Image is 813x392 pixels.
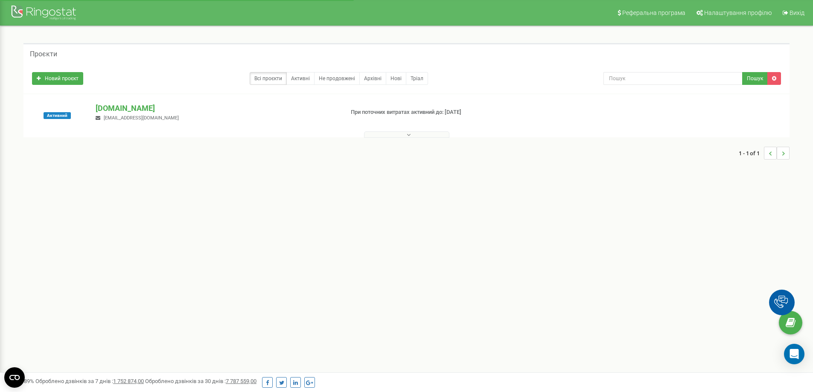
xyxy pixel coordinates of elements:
[704,9,772,16] span: Налаштування профілю
[44,112,71,119] span: Активний
[226,378,256,384] u: 7 787 559,00
[742,72,768,85] button: Пошук
[30,50,57,58] h5: Проєкти
[314,72,360,85] a: Не продовжені
[622,9,685,16] span: Реферальна програма
[406,72,428,85] a: Тріал
[739,147,764,160] span: 1 - 1 of 1
[250,72,287,85] a: Всі проєкти
[739,138,790,168] nav: ...
[104,115,179,121] span: [EMAIL_ADDRESS][DOMAIN_NAME]
[351,108,528,116] p: При поточних витратах активний до: [DATE]
[113,378,144,384] u: 1 752 874,00
[35,378,144,384] span: Оброблено дзвінків за 7 днів :
[32,72,83,85] a: Новий проєкт
[96,103,337,114] p: [DOMAIN_NAME]
[784,344,804,364] div: Open Intercom Messenger
[145,378,256,384] span: Оброблено дзвінків за 30 днів :
[286,72,315,85] a: Активні
[386,72,406,85] a: Нові
[790,9,804,16] span: Вихід
[359,72,386,85] a: Архівні
[4,367,25,388] button: Open CMP widget
[603,72,743,85] input: Пошук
